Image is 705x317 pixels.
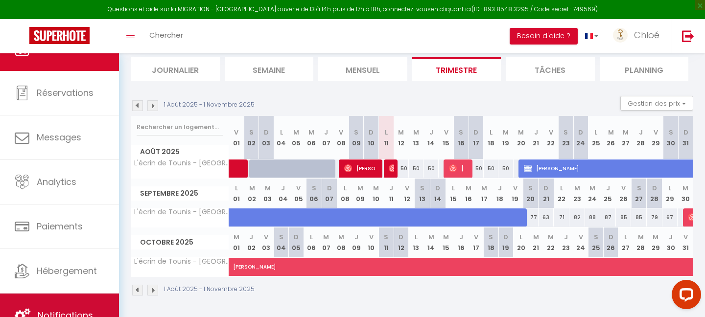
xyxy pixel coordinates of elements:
[609,232,613,242] abbr: D
[37,265,97,277] span: Hébergement
[682,183,688,193] abbr: M
[234,232,239,242] abbr: M
[603,116,618,159] th: 26
[344,183,347,193] abbr: L
[37,131,81,143] span: Messages
[412,57,501,81] li: Trimestre
[476,179,492,208] th: 17
[444,128,448,137] abbr: V
[668,183,671,193] abbr: L
[669,232,673,242] abbr: J
[574,183,580,193] abbr: M
[430,179,446,208] th: 14
[291,179,306,208] th: 05
[664,276,705,317] iframe: LiveChat chat widget
[318,57,407,81] li: Mensuel
[37,87,94,99] span: Réservations
[378,116,394,159] th: 11
[461,179,477,208] th: 16
[37,43,87,55] span: Calendriers
[352,179,368,208] th: 09
[528,227,543,257] th: 21
[498,116,514,159] th: 19
[334,116,349,159] th: 08
[274,227,289,257] th: 04
[663,116,679,159] th: 30
[618,227,634,257] th: 27
[131,57,220,81] li: Journalier
[683,232,688,242] abbr: V
[503,232,508,242] abbr: D
[289,116,304,159] th: 05
[274,116,289,159] th: 04
[384,179,399,208] th: 11
[473,128,478,137] abbr: D
[131,145,229,159] span: Août 2025
[669,128,673,137] abbr: S
[510,28,578,45] button: Besoin d'aide ?
[244,227,259,257] th: 02
[634,116,649,159] th: 28
[653,232,658,242] abbr: M
[484,116,499,159] th: 18
[384,232,388,242] abbr: S
[312,183,316,193] abbr: S
[513,183,517,193] abbr: V
[37,220,83,232] span: Paiements
[620,96,693,111] button: Gestion des prix
[549,128,553,137] abbr: V
[137,118,223,136] input: Rechercher un logement...
[394,227,409,257] th: 12
[498,227,514,257] th: 19
[164,285,255,294] p: 1 Août 2025 - 1 Novembre 2025
[354,128,358,137] abbr: S
[249,183,255,193] abbr: M
[304,116,319,159] th: 06
[279,232,283,242] abbr: S
[334,227,349,257] th: 08
[528,116,543,159] th: 21
[453,116,469,159] th: 16
[621,183,626,193] abbr: V
[446,179,461,208] th: 15
[648,227,663,257] th: 29
[618,116,634,159] th: 27
[399,179,415,208] th: 12
[229,116,244,159] th: 01
[543,116,559,159] th: 22
[373,183,379,193] abbr: M
[507,179,523,208] th: 19
[275,179,291,208] th: 04
[594,232,598,242] abbr: S
[663,227,679,257] th: 30
[484,227,499,257] th: 18
[389,183,393,193] abbr: J
[357,183,363,193] abbr: M
[364,116,379,159] th: 10
[469,116,484,159] th: 17
[543,183,548,193] abbr: D
[324,128,328,137] abbr: J
[244,179,260,208] th: 02
[623,128,629,137] abbr: M
[260,179,276,208] th: 03
[29,27,90,44] img: Super Booking
[289,227,304,257] th: 05
[264,128,269,137] abbr: D
[554,179,569,208] th: 22
[405,183,409,193] abbr: V
[249,232,253,242] abbr: J
[484,159,499,178] div: 50
[578,128,583,137] abbr: D
[573,116,588,159] th: 24
[637,183,641,193] abbr: S
[543,227,559,257] th: 22
[319,116,334,159] th: 07
[647,179,662,208] th: 28
[409,159,424,178] div: 50
[449,159,469,178] span: [PERSON_NAME]
[369,232,374,242] abbr: V
[234,128,238,137] abbr: V
[142,19,190,53] a: Chercher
